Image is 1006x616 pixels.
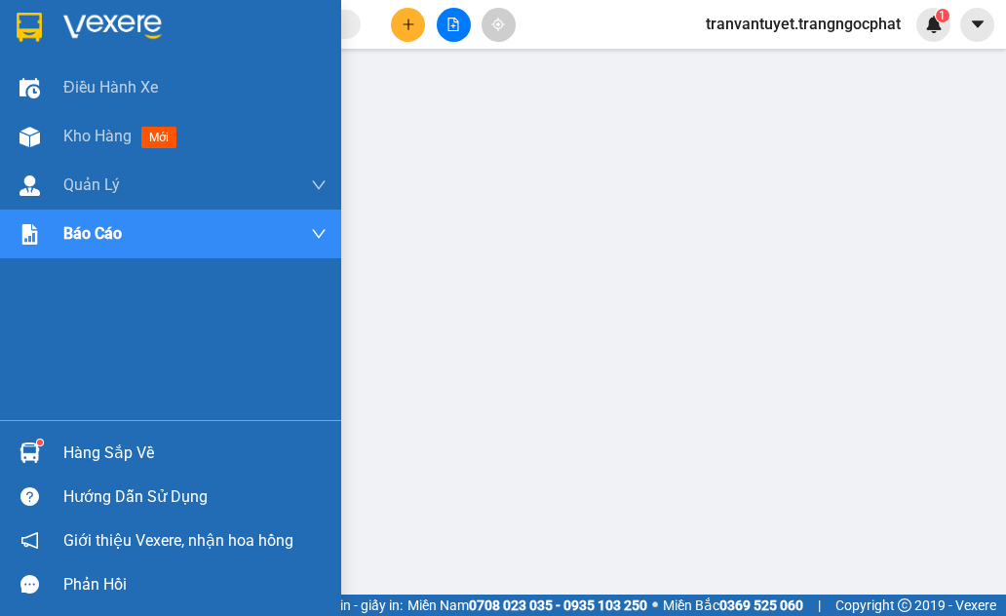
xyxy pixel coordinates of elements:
sup: 1 [37,440,43,445]
span: mới [141,127,176,148]
span: Miền Bắc [663,595,803,616]
img: icon-new-feature [925,16,943,33]
button: caret-down [960,8,994,42]
span: question-circle [20,487,39,506]
span: down [311,177,327,193]
div: Hàng sắp về [63,439,327,468]
span: Kho hàng [63,127,132,145]
span: Miền Nam [407,595,647,616]
img: warehouse-icon [19,175,40,196]
span: Giới thiệu Vexere, nhận hoa hồng [63,528,293,553]
sup: 1 [936,9,949,22]
strong: 0369 525 060 [719,597,803,613]
img: warehouse-icon [19,443,40,463]
div: Hướng dẫn sử dụng [63,482,327,512]
span: down [311,226,327,242]
button: aim [482,8,516,42]
span: tranvantuyet.trangngocphat [690,12,916,36]
strong: 0708 023 035 - 0935 103 250 [469,597,647,613]
span: Điều hành xe [63,75,158,99]
img: logo-vxr [17,13,42,42]
span: caret-down [969,16,987,33]
span: notification [20,531,39,550]
span: Quản Lý [63,173,120,197]
img: solution-icon [19,224,40,245]
span: aim [491,18,505,31]
span: message [20,575,39,594]
button: plus [391,8,425,42]
img: warehouse-icon [19,78,40,98]
span: copyright [898,598,911,612]
div: Phản hồi [63,570,327,599]
span: Báo cáo [63,221,122,246]
button: file-add [437,8,471,42]
span: plus [402,18,415,31]
span: | [818,595,821,616]
span: 1 [939,9,946,22]
img: warehouse-icon [19,127,40,147]
span: file-add [446,18,460,31]
span: ⚪️ [652,601,658,609]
